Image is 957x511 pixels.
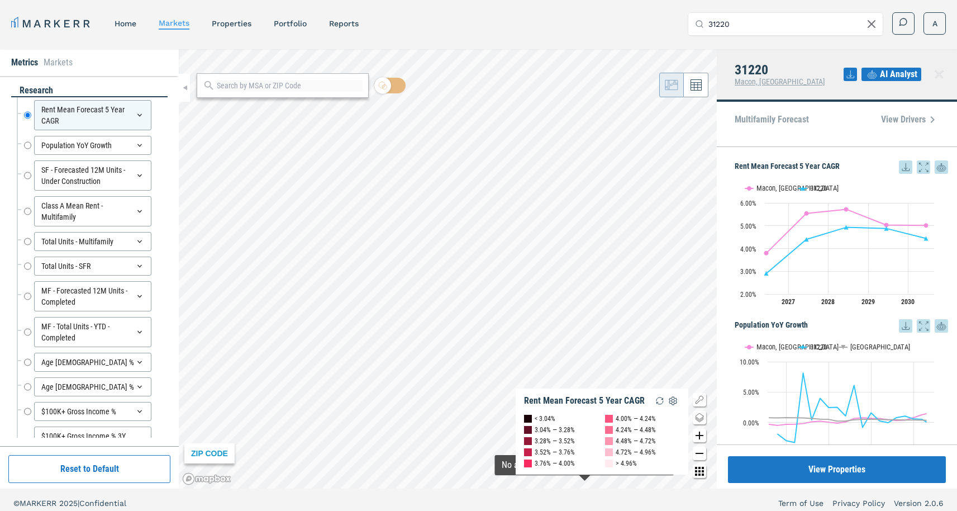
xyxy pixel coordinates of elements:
[524,395,645,406] div: Rent Mean Forecast 5 Year CAGR
[850,343,910,351] text: [GEOGRAPHIC_DATA]
[34,317,151,347] div: MF - Total Units - YTD - Completed
[11,56,38,69] li: Metrics
[34,427,151,457] div: $100K+ Gross Income % 3Y Change
[535,447,575,458] div: 3.52% — 3.76%
[34,232,151,251] div: Total Units - Multifamily
[740,268,756,276] text: 3.00%
[782,298,795,306] text: 2027
[34,160,151,191] div: SF - Forecasted 12M Units - Under Construction
[693,393,706,406] button: Show/Hide Legend Map Button
[821,298,835,306] text: 2028
[804,237,809,242] path: Monday, 14 Jun, 20:00, 4.4. 31220.
[693,411,706,424] button: Change style map button
[11,16,92,31] a: MARKERR
[616,424,656,436] div: 4.24% — 4.48%
[924,236,929,241] path: Friday, 14 Jun, 20:00, 4.44. 31220.
[894,498,944,509] a: Version 2.0.6
[924,223,929,228] path: Friday, 14 Jun, 20:00, 5.01. Macon, GA.
[13,499,20,508] span: ©
[735,160,948,174] h5: Rent Mean Forecast 5 Year CAGR
[616,458,637,469] div: > 4.96%
[884,226,889,231] path: Thursday, 14 Jun, 20:00, 4.88. 31220.
[653,394,666,408] img: Reload Legend
[735,63,825,77] h4: 31220
[735,174,948,314] div: Rent Mean Forecast 5 Year CAGR. Highcharts interactive chart.
[745,184,787,192] button: Show Macon, GA
[735,333,940,472] svg: Interactive chart
[923,12,946,35] button: A
[217,80,363,92] input: Search by MSA or ZIP Code
[502,460,668,471] div: Map Tooltip Content
[274,19,307,28] a: Portfolio
[666,394,680,408] img: Settings
[932,18,937,29] span: A
[861,298,875,306] text: 2029
[34,281,151,311] div: MF - Forecasted 12M Units - Completed
[810,343,827,351] text: 31220
[880,68,917,81] span: AI Analyst
[735,319,948,333] h5: Population YoY Growth
[693,429,706,442] button: Zoom in map button
[861,68,921,81] button: AI Analyst
[740,291,756,299] text: 2.00%
[616,413,656,424] div: 4.00% — 4.24%
[743,389,759,396] text: 5.00%
[764,225,929,276] g: 31220, line 2 of 2 with 5 data points.
[79,499,126,508] span: Confidential
[34,377,151,396] div: Age [DEMOGRAPHIC_DATA] %
[34,353,151,372] div: Age [DEMOGRAPHIC_DATA] %
[182,472,231,485] a: Mapbox logo
[764,251,769,255] path: Sunday, 14 Jun, 20:00, 3.8. Macon, GA.
[764,207,929,255] g: Macon, GA, line 1 of 2 with 5 data points.
[799,184,828,192] button: Show 31220
[844,207,849,211] path: Wednesday, 14 Jun, 20:00, 5.72. Macon, GA.
[616,447,656,458] div: 4.72% — 4.96%
[743,419,759,427] text: 0.00%
[535,436,575,447] div: 3.28% — 3.52%
[728,456,946,483] button: View Properties
[735,77,825,86] span: Macon, [GEOGRAPHIC_DATA]
[535,458,575,469] div: 3.76% — 4.00%
[212,19,251,28] a: properties
[535,424,575,436] div: 3.04% — 3.28%
[832,498,885,509] a: Privacy Policy
[34,196,151,226] div: Class A Mean Rent - Multifamily
[708,13,876,35] input: Search by MSA, ZIP, Property Name, or Address
[115,19,136,28] a: home
[34,257,151,276] div: Total Units - SFR
[740,358,759,366] text: 10.00%
[756,343,839,351] text: Macon, [GEOGRAPHIC_DATA]
[844,225,849,230] path: Wednesday, 14 Jun, 20:00, 4.93. 31220.
[616,436,656,447] div: 4.48% — 4.72%
[901,298,915,306] text: 2030
[693,447,706,460] button: Zoom out map button
[44,56,73,69] li: Markets
[34,402,151,421] div: $100K+ Gross Income %
[740,223,756,230] text: 5.00%
[34,100,151,130] div: Rent Mean Forecast 5 Year CAGR
[34,136,151,155] div: Population YoY Growth
[159,18,189,27] a: markets
[184,443,235,463] div: ZIP CODE
[804,211,809,216] path: Monday, 14 Jun, 20:00, 5.54. Macon, GA.
[59,499,79,508] span: 2025 |
[756,184,839,192] text: Macon, [GEOGRAPHIC_DATA]
[20,499,59,508] span: MARKERR
[11,84,168,97] div: research
[735,333,948,472] div: Population YoY Growth. Highcharts interactive chart.
[693,465,706,478] button: Other options map button
[740,245,756,253] text: 4.00%
[735,115,809,124] p: Multifamily Forecast
[740,200,756,207] text: 6.00%
[764,271,769,276] path: Sunday, 14 Jun, 20:00, 2.91. 31220.
[535,413,555,424] div: < 3.04%
[778,498,823,509] a: Term of Use
[329,19,359,28] a: reports
[179,49,717,489] canvas: Map
[735,174,940,314] svg: Interactive chart
[8,455,170,483] button: Reset to Default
